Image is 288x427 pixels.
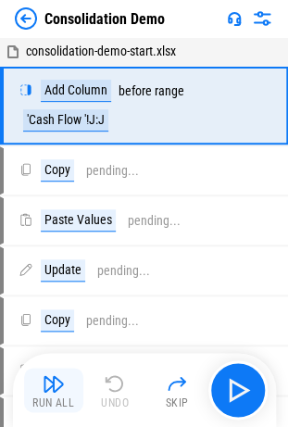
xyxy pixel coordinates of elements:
img: Skip [166,372,188,395]
span: consolidation-demo-start.xlsx [26,44,176,58]
div: Copy [41,159,74,182]
img: Run All [43,372,65,395]
button: Run All [24,368,83,412]
div: Update [41,259,85,282]
img: Back [15,7,37,30]
div: pending... [97,264,150,278]
button: Skip [147,368,207,412]
div: Run All [32,397,74,408]
img: Support [227,11,242,26]
div: Add Column [41,80,111,102]
div: Copy [41,309,74,332]
div: range [155,84,184,98]
div: Paste Values [41,209,116,232]
div: pending... [86,164,139,178]
img: Main button [223,375,253,405]
img: Settings menu [251,7,273,30]
div: pending... [86,314,139,328]
div: 'Cash Flow '!J:J [23,109,108,132]
div: Skip [166,397,189,408]
div: before [119,84,152,98]
div: Consolidation Demo [44,10,165,28]
div: pending... [128,214,181,228]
